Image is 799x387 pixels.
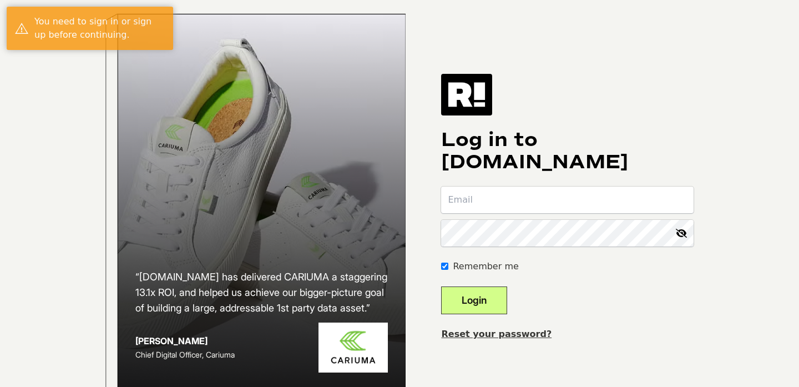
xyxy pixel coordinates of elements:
button: Login [441,287,507,314]
label: Remember me [453,260,518,273]
strong: [PERSON_NAME] [135,335,208,346]
img: Cariuma [318,323,388,373]
input: Email [441,187,694,213]
img: Retention.com [441,74,492,115]
a: Reset your password? [441,329,552,339]
h2: “[DOMAIN_NAME] has delivered CARIUMA a staggering 13.1x ROI, and helped us achieve our bigger-pic... [135,269,388,316]
span: Chief Digital Officer, Cariuma [135,350,235,359]
div: You need to sign in or sign up before continuing. [34,15,165,42]
h1: Log in to [DOMAIN_NAME] [441,129,694,173]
